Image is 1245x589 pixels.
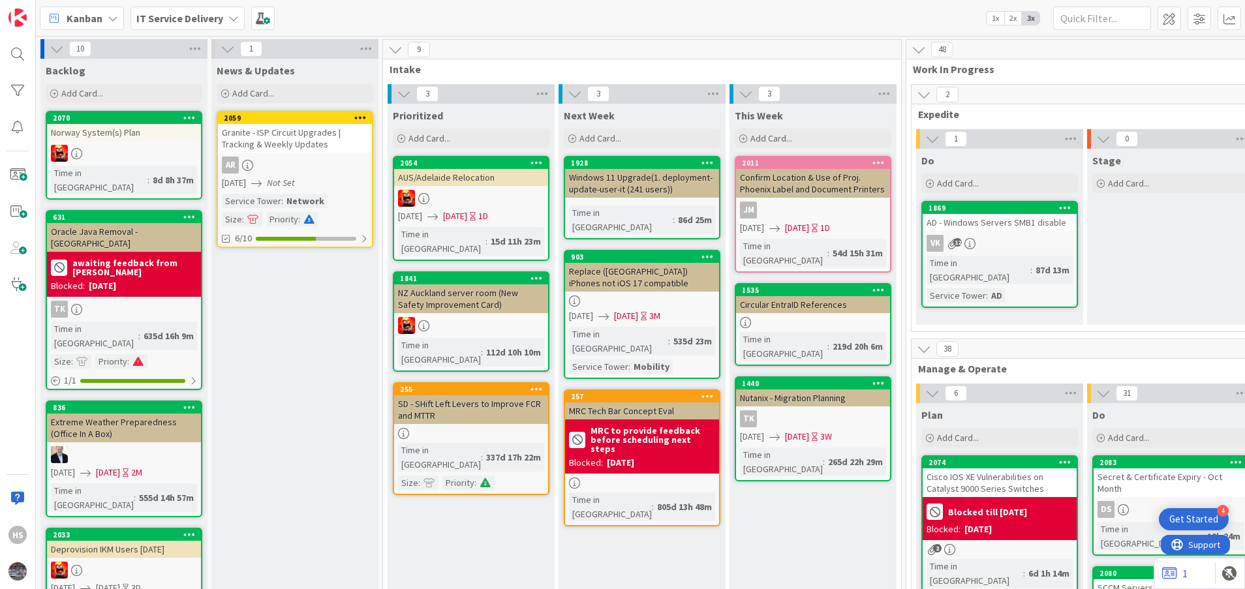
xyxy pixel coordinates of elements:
div: Replace ([GEOGRAPHIC_DATA]) iPhones not iOS 17 compatible [565,263,719,292]
span: Do [1092,408,1105,421]
div: 1535 [736,284,890,296]
div: 1D [478,209,488,223]
span: [DATE] [785,430,809,444]
span: [DATE] [785,221,809,235]
span: Add Card... [937,177,979,189]
div: NZ Auckland server room (New Safety Improvement Card) [394,284,548,313]
div: VK [927,235,944,252]
div: MRC Tech Bar Concept Eval [565,402,719,419]
div: 836 [47,402,201,414]
span: : [827,339,829,354]
div: TK [736,410,890,427]
span: [DATE] [740,430,764,444]
div: [DATE] [964,522,992,536]
div: 15d 11h 23m [487,234,544,249]
div: 1841 [400,274,548,283]
div: 2074Cisco IOS XE Vulnerabilities on Catalyst 9000 Series Switches [923,457,1077,497]
div: 255 [400,385,548,394]
span: : [418,476,420,490]
span: Intake [390,63,885,76]
div: 1440Nutanix - Migration Planning [736,378,890,406]
span: : [823,455,825,469]
div: 903 [571,252,719,262]
span: : [827,246,829,260]
span: [DATE] [222,176,246,190]
div: 1535 [742,286,890,295]
span: : [481,450,483,464]
div: Time in [GEOGRAPHIC_DATA] [51,166,147,194]
b: awaiting feedback from [PERSON_NAME] [72,258,197,277]
div: 1535Circular EntraID References [736,284,890,313]
div: Size [51,354,71,369]
img: VN [51,145,68,162]
div: Deprovision IKM Users [DATE] [47,541,201,558]
div: AD [988,288,1006,303]
div: 1869 [923,202,1077,214]
span: : [134,491,136,505]
span: 2 [933,544,942,552]
div: Time in [GEOGRAPHIC_DATA] [569,492,652,521]
div: 2074 [929,458,1077,467]
div: 2070Norway System(s) Plan [47,112,201,141]
div: 86d 25m [675,213,715,227]
span: Do [921,154,934,167]
div: 903Replace ([GEOGRAPHIC_DATA]) iPhones not iOS 17 compatible [565,251,719,292]
b: IT Service Delivery [136,12,223,25]
div: 2059 [224,113,372,123]
div: Time in [GEOGRAPHIC_DATA] [51,322,138,350]
div: 257 [565,391,719,402]
span: 3 [758,86,780,102]
span: Add Card... [937,432,979,444]
span: 6/10 [235,232,252,245]
div: Time in [GEOGRAPHIC_DATA] [398,227,485,256]
img: Visit kanbanzone.com [8,8,27,27]
div: 555d 14h 57m [136,491,197,505]
img: VN [51,562,68,579]
div: [DATE] [607,456,634,470]
div: 631 [47,211,201,223]
div: 2011 [736,157,890,169]
div: 2059 [218,112,372,124]
span: [DATE] [443,209,467,223]
span: News & Updates [217,64,295,77]
span: : [474,476,476,490]
span: [DATE] [96,466,120,479]
div: Blocked: [569,456,603,470]
div: Nutanix - Migration Planning [736,389,890,406]
span: Stage [1092,154,1121,167]
div: Windows 11 Upgrade(1. deployment-update-user-it (241 users)) [565,169,719,198]
div: Oracle Java Removal - [GEOGRAPHIC_DATA] [47,223,201,252]
div: 805d 13h 48m [654,500,715,514]
div: 257 [571,392,719,401]
span: 1 [945,131,967,147]
div: 2070 [53,113,201,123]
span: Backlog [46,64,85,77]
div: 1440 [742,379,890,388]
span: Support [27,2,59,18]
div: Priority [442,476,474,490]
div: Time in [GEOGRAPHIC_DATA] [740,332,827,361]
span: : [1030,263,1032,277]
div: Time in [GEOGRAPHIC_DATA] [398,443,481,472]
div: 112d 10h 10m [483,345,544,359]
div: 87d 13m [1032,263,1073,277]
span: 1 [240,41,262,57]
div: Mobility [630,359,673,374]
span: : [986,288,988,303]
div: Time in [GEOGRAPHIC_DATA] [740,239,827,267]
span: 9 [408,42,430,57]
a: 1 [1162,566,1188,581]
div: Circular EntraID References [736,296,890,313]
div: Service Tower [927,288,986,303]
img: VN [398,190,415,207]
span: Prioritized [393,109,443,122]
div: JM [736,202,890,219]
div: 2054 [394,157,548,169]
div: 337d 17h 22m [483,450,544,464]
span: 10 [69,41,91,57]
span: : [628,359,630,374]
div: Priority [266,212,298,226]
div: 54d 15h 31m [829,246,886,260]
div: Time in [GEOGRAPHIC_DATA] [740,447,823,476]
div: VN [47,562,201,579]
